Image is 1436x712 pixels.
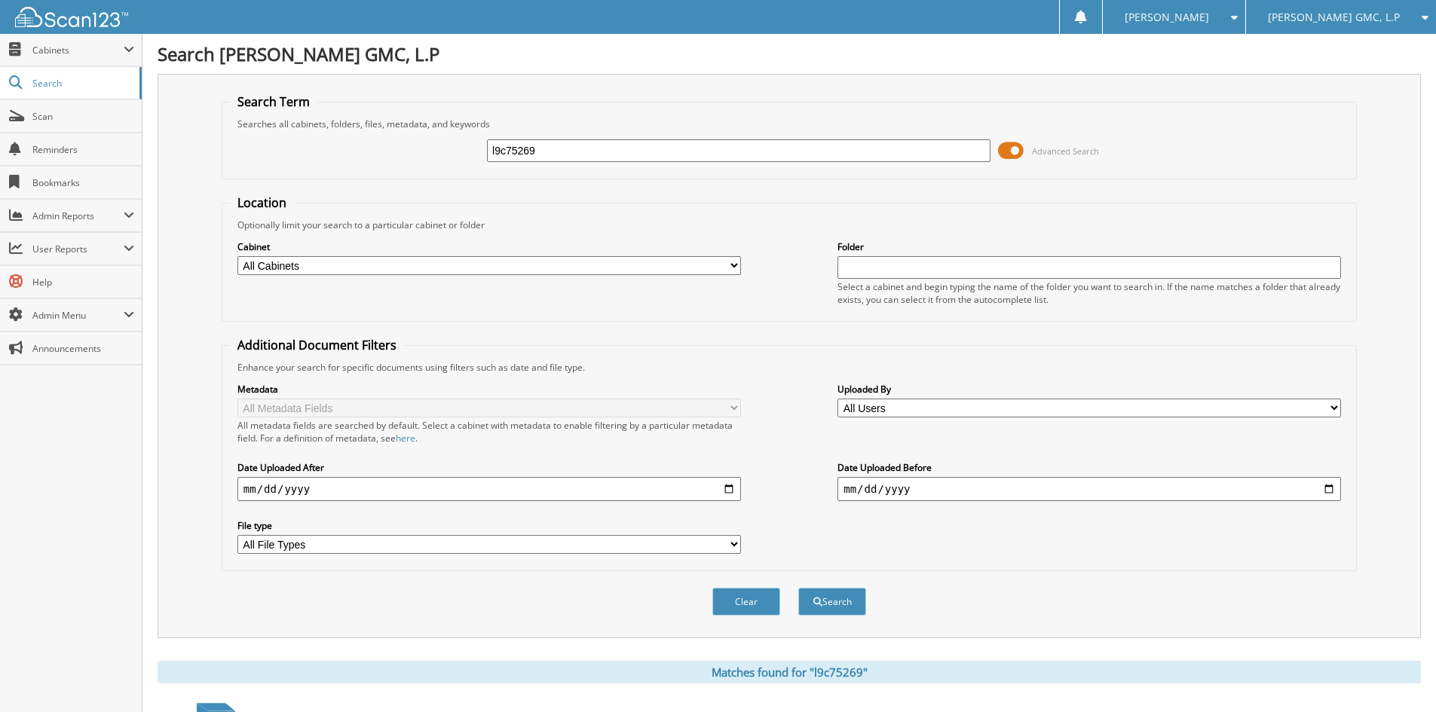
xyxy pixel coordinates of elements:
[32,342,134,355] span: Announcements
[230,93,317,110] legend: Search Term
[230,218,1349,231] div: Optionally limit your search to a particular cabinet or folder
[32,110,134,123] span: Scan
[396,432,415,445] a: here
[837,240,1341,253] label: Folder
[15,7,128,27] img: scan123-logo-white.svg
[837,383,1341,396] label: Uploaded By
[158,661,1421,683] div: Matches found for "l9c75269"
[32,176,134,189] span: Bookmarks
[237,419,741,445] div: All metadata fields are searched by default. Select a cabinet with metadata to enable filtering b...
[1032,145,1099,157] span: Advanced Search
[237,461,741,474] label: Date Uploaded After
[32,143,134,156] span: Reminders
[230,361,1349,374] div: Enhance your search for specific documents using filters such as date and file type.
[837,461,1341,474] label: Date Uploaded Before
[237,477,741,501] input: start
[32,243,124,255] span: User Reports
[32,276,134,289] span: Help
[837,280,1341,306] div: Select a cabinet and begin typing the name of the folder you want to search in. If the name match...
[798,588,866,616] button: Search
[712,588,780,616] button: Clear
[32,77,132,90] span: Search
[237,519,741,532] label: File type
[230,118,1349,130] div: Searches all cabinets, folders, files, metadata, and keywords
[230,337,404,353] legend: Additional Document Filters
[837,477,1341,501] input: end
[158,41,1421,66] h1: Search [PERSON_NAME] GMC, L.P
[1268,13,1400,22] span: [PERSON_NAME] GMC, L.P
[32,309,124,322] span: Admin Menu
[32,209,124,222] span: Admin Reports
[1125,13,1209,22] span: [PERSON_NAME]
[32,44,124,57] span: Cabinets
[237,383,741,396] label: Metadata
[230,194,294,211] legend: Location
[237,240,741,253] label: Cabinet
